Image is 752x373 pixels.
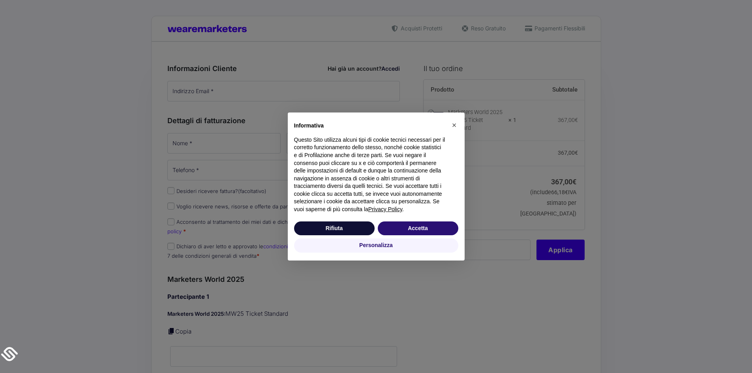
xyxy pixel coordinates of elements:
button: Accetta [378,221,458,236]
button: Personalizza [294,238,458,253]
iframe: Customerly Messenger Launcher [6,342,30,366]
button: Rifiuta [294,221,375,236]
a: Privacy Policy [368,206,402,212]
h2: Informativa [294,122,446,130]
button: Chiudi questa informativa [448,119,461,131]
p: Questo Sito utilizza alcuni tipi di cookie tecnici necessari per il corretto funzionamento dello ... [294,136,446,214]
span: × [452,121,457,129]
